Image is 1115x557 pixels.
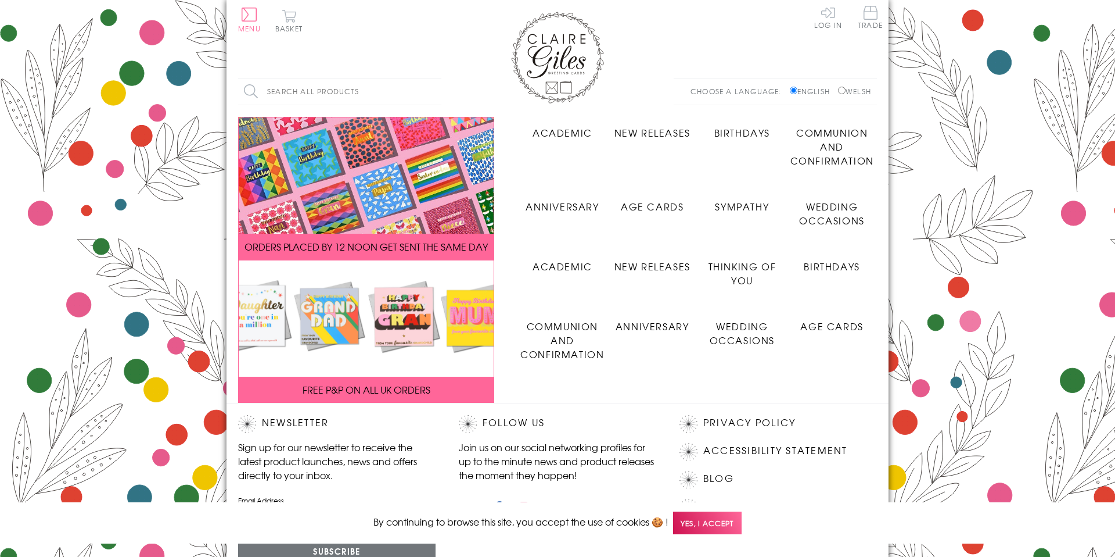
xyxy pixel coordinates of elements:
span: Trade [858,6,883,28]
span: Academic [533,259,592,273]
a: Contact Us [703,499,774,515]
span: Thinking of You [708,259,776,287]
a: Log In [814,6,842,28]
label: Email Address [238,495,436,506]
a: Communion and Confirmation [787,117,877,167]
a: New Releases [607,117,697,140]
a: Blog [703,471,734,487]
a: Birthdays [697,117,787,140]
span: Communion and Confirmation [520,319,604,361]
h2: Follow Us [459,415,656,433]
a: Wedding Occasions [697,310,787,347]
a: Anniversary [517,191,607,213]
span: FREE P&P ON ALL UK ORDERS [303,383,430,397]
a: Accessibility Statement [703,443,848,459]
span: Age Cards [800,319,863,333]
span: Wedding Occasions [799,199,864,227]
span: New Releases [614,259,690,273]
a: Academic [517,251,607,273]
a: Age Cards [787,310,877,333]
a: Birthdays [787,251,877,273]
span: Academic [533,126,592,140]
a: Academic [517,117,607,140]
span: Yes, I accept [673,512,742,534]
a: Age Cards [607,191,697,213]
label: English [790,86,836,97]
p: Join us on our social networking profiles for up to the minute news and product releases the mome... [459,440,656,482]
span: Birthdays [714,126,770,140]
span: ORDERS PLACED BY 12 NOON GET SENT THE SAME DAY [244,240,488,253]
h2: Newsletter [238,415,436,433]
a: Communion and Confirmation [517,310,607,361]
button: Basket [273,9,305,32]
span: Communion and Confirmation [790,126,874,167]
span: Menu [238,23,261,34]
a: Sympathy [697,191,787,213]
a: Anniversary [607,310,697,333]
input: Search all products [238,78,441,105]
label: Welsh [838,86,871,97]
a: New Releases [607,251,697,273]
input: Search [430,78,441,105]
img: Claire Giles Greetings Cards [511,12,604,103]
p: Choose a language: [690,86,787,97]
span: Age Cards [621,199,684,213]
a: Privacy Policy [703,415,796,431]
a: Thinking of You [697,251,787,287]
a: Wedding Occasions [787,191,877,227]
span: Anniversary [526,199,599,213]
span: New Releases [614,126,690,140]
span: Wedding Occasions [710,319,775,347]
button: Menu [238,8,261,32]
span: Sympathy [715,199,769,213]
a: Trade [858,6,883,31]
span: Birthdays [804,259,859,273]
input: English [790,87,797,94]
input: Welsh [838,87,846,94]
p: Sign up for our newsletter to receive the latest product launches, news and offers directly to yo... [238,440,436,482]
span: Anniversary [616,319,689,333]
